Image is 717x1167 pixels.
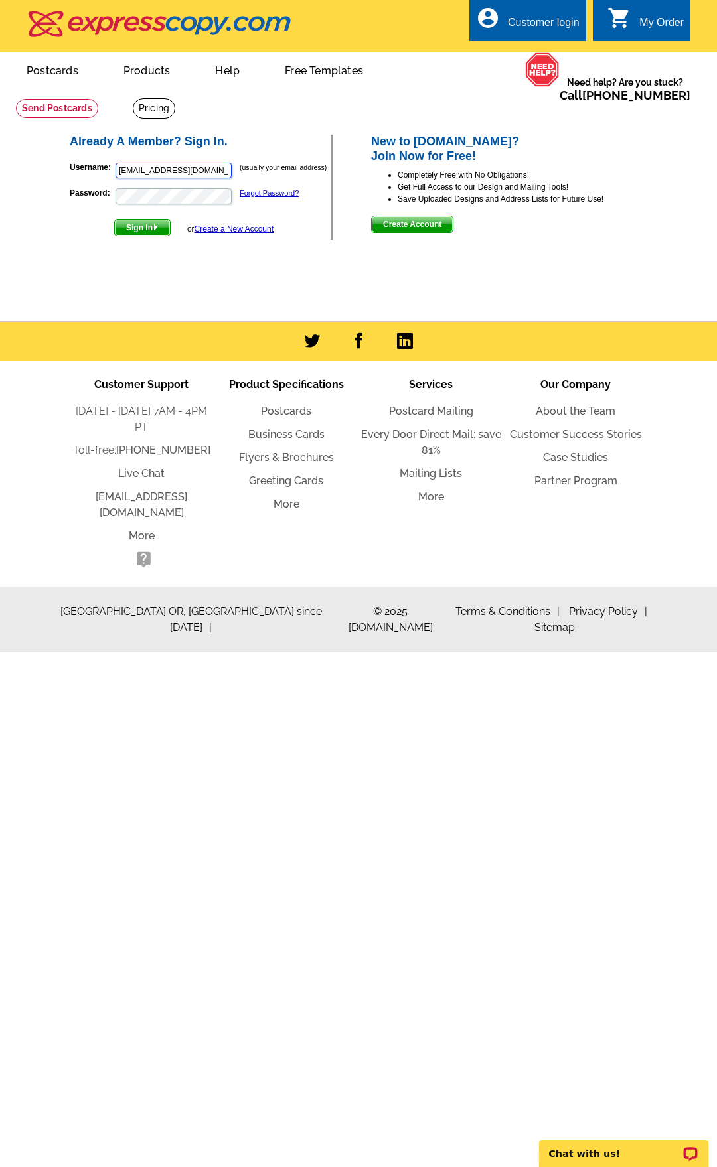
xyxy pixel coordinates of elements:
span: Sign In [115,220,170,236]
i: shopping_cart [607,6,631,30]
li: Toll-free: [69,443,214,458]
a: Help [194,54,261,85]
a: shopping_cart My Order [607,15,684,31]
a: Sitemap [534,621,575,634]
a: Create a New Account [195,224,274,234]
a: Greeting Cards [249,474,323,487]
a: Free Templates [264,54,384,85]
a: Privacy Policy [569,605,647,618]
span: Product Specifications [229,378,344,391]
label: Username: [70,161,114,173]
a: More [418,490,444,503]
a: Terms & Conditions [455,605,560,618]
li: Save Uploaded Designs and Address Lists for Future Use! [398,193,649,205]
span: Need help? Are you stuck? [560,76,690,102]
small: (usually your email address) [240,163,327,171]
div: or [187,223,274,235]
a: Forgot Password? [240,189,299,197]
li: [DATE] - [DATE] 7AM - 4PM PT [69,403,214,435]
button: Sign In [114,219,171,236]
a: Postcard Mailing [389,405,473,417]
div: My Order [639,17,684,35]
button: Create Account [371,216,453,233]
label: Password: [70,187,114,199]
img: help [525,52,560,86]
h2: Already A Member? Sign In. [70,135,331,149]
i: account_circle [476,6,500,30]
a: Partner Program [534,474,617,487]
a: Every Door Direct Mail: save 81% [361,428,501,456]
a: Business Cards [248,428,325,441]
span: [GEOGRAPHIC_DATA] OR, [GEOGRAPHIC_DATA] since [DATE] [53,604,329,636]
a: [PHONE_NUMBER] [116,444,210,456]
img: button-next-arrow-white.png [153,224,159,230]
a: More [274,498,299,510]
a: Postcards [5,54,100,85]
a: [PHONE_NUMBER] [582,88,690,102]
span: Customer Support [94,378,189,391]
span: © 2025 [DOMAIN_NAME] [336,604,445,636]
span: Our Company [540,378,611,391]
div: Customer login [508,17,580,35]
a: Mailing Lists [400,467,462,480]
a: Products [102,54,192,85]
a: More [129,529,155,542]
li: Completely Free with No Obligations! [398,169,649,181]
iframe: LiveChat chat widget [530,1125,717,1167]
h2: New to [DOMAIN_NAME]? Join Now for Free! [371,135,649,163]
a: About the Team [536,405,615,417]
a: Flyers & Brochures [239,451,334,464]
a: account_circle Customer login [476,15,580,31]
span: Create Account [372,216,453,232]
a: Customer Success Stories [510,428,642,441]
li: Get Full Access to our Design and Mailing Tools! [398,181,649,193]
span: Call [560,88,690,102]
a: Postcards [261,405,311,417]
a: Case Studies [543,451,608,464]
a: [EMAIL_ADDRESS][DOMAIN_NAME] [96,490,187,519]
span: Services [409,378,453,391]
a: Live Chat [118,467,165,480]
